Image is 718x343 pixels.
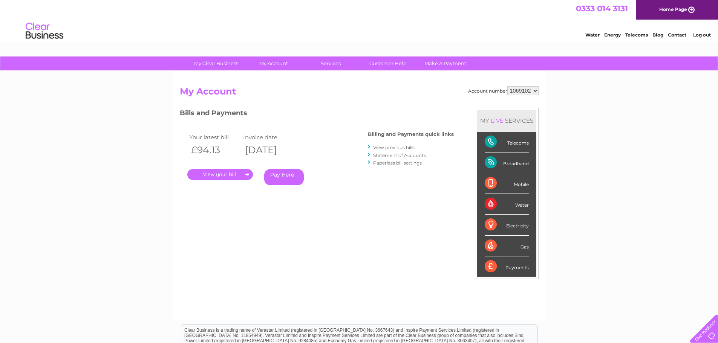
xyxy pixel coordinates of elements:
[25,20,64,43] img: logo.png
[625,32,648,38] a: Telecoms
[576,4,628,13] a: 0333 014 3131
[652,32,663,38] a: Blog
[489,117,505,124] div: LIVE
[604,32,621,38] a: Energy
[357,56,419,70] a: Customer Help
[485,173,529,194] div: Mobile
[485,236,529,256] div: Gas
[373,160,422,166] a: Paperless bill settings
[241,142,295,158] th: [DATE]
[485,256,529,277] div: Payments
[485,152,529,173] div: Broadband
[373,145,415,150] a: View previous bills
[187,132,242,142] td: Your latest bill
[185,56,247,70] a: My Clear Business
[180,108,454,121] h3: Bills and Payments
[468,86,539,95] div: Account number
[241,132,295,142] td: Invoice date
[485,194,529,215] div: Water
[693,32,711,38] a: Log out
[181,4,537,37] div: Clear Business is a trading name of Verastar Limited (registered in [GEOGRAPHIC_DATA] No. 3667643...
[180,86,539,101] h2: My Account
[477,110,536,131] div: MY SERVICES
[585,32,600,38] a: Water
[264,169,304,185] a: Pay Here
[187,169,253,180] a: .
[414,56,476,70] a: Make A Payment
[242,56,305,70] a: My Account
[485,132,529,152] div: Telecoms
[300,56,362,70] a: Services
[368,131,454,137] h4: Billing and Payments quick links
[668,32,686,38] a: Contact
[485,215,529,235] div: Electricity
[373,152,426,158] a: Statement of Accounts
[187,142,242,158] th: £94.13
